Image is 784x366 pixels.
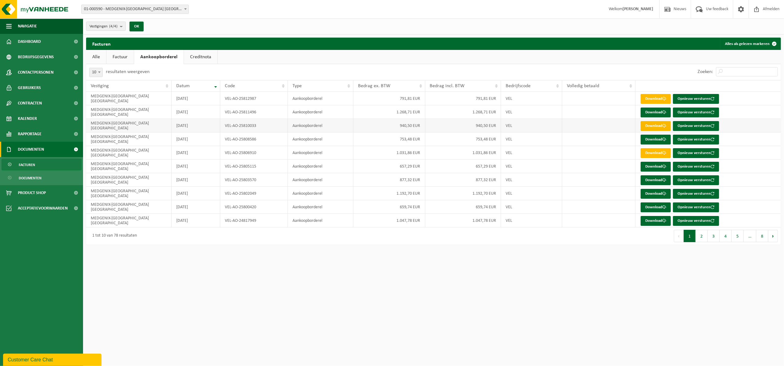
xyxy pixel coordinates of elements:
[353,214,425,227] td: 1.047,78 EUR
[641,121,671,131] a: Download
[172,173,220,187] td: [DATE]
[353,119,425,132] td: 940,50 EUR
[353,160,425,173] td: 657,29 EUR
[19,159,35,171] span: Facturen
[353,146,425,160] td: 1.031,86 EUR
[353,92,425,105] td: 791,81 EUR
[720,38,780,50] button: Alles als gelezen markeren
[641,108,671,117] a: Download
[220,146,288,160] td: VEL-AO-25806910
[732,230,744,242] button: 5
[220,105,288,119] td: VEL-AO-25811496
[172,214,220,227] td: [DATE]
[18,18,37,34] span: Navigatie
[501,105,562,119] td: VEL
[184,50,217,64] a: Creditnota
[86,173,172,187] td: MEDGENIX-[GEOGRAPHIC_DATA] [GEOGRAPHIC_DATA]
[18,96,42,111] span: Contracten
[86,200,172,214] td: MEDGENIX-[GEOGRAPHIC_DATA] [GEOGRAPHIC_DATA]
[82,5,189,14] span: 01-000590 - MEDGENIX-BENELUX NV - WEVELGEM
[641,202,671,212] a: Download
[425,132,501,146] td: 753,48 EUR
[2,172,82,184] a: Documenten
[134,50,184,64] a: Aankoopborderel
[220,200,288,214] td: VEL-AO-25800420
[501,132,562,146] td: VEL
[425,187,501,200] td: 1.192,70 EUR
[288,105,353,119] td: Aankoopborderel
[425,105,501,119] td: 1.268,71 EUR
[501,92,562,105] td: VEL
[673,175,719,185] button: Opnieuw versturen
[2,159,82,170] a: Facturen
[673,202,719,212] button: Opnieuw versturen
[501,200,562,214] td: VEL
[425,214,501,227] td: 1.047,78 EUR
[90,68,102,77] span: 10
[86,22,126,31] button: Vestigingen(4/4)
[696,230,708,242] button: 2
[288,187,353,200] td: Aankoopborderel
[744,230,756,242] span: …
[18,49,54,65] span: Bedrijfsgegevens
[91,83,109,88] span: Vestiging
[501,187,562,200] td: VEL
[220,132,288,146] td: VEL-AO-25808586
[89,230,137,242] div: 1 tot 10 van 78 resultaten
[18,34,41,49] span: Dashboard
[288,160,353,173] td: Aankoopborderel
[288,146,353,160] td: Aankoopborderel
[220,173,288,187] td: VEL-AO-25803570
[18,80,41,96] span: Gebruikers
[567,83,599,88] span: Volledig betaald
[673,216,719,226] button: Opnieuw versturen
[86,92,172,105] td: MEDGENIX-[GEOGRAPHIC_DATA] [GEOGRAPHIC_DATA]
[86,214,172,227] td: MEDGENIX-[GEOGRAPHIC_DATA] [GEOGRAPHIC_DATA]
[172,105,220,119] td: [DATE]
[501,160,562,173] td: VEL
[86,50,106,64] a: Alle
[86,132,172,146] td: MEDGENIX-[GEOGRAPHIC_DATA] [GEOGRAPHIC_DATA]
[425,173,501,187] td: 877,32 EUR
[353,200,425,214] td: 659,74 EUR
[172,187,220,200] td: [DATE]
[673,162,719,172] button: Opnieuw versturen
[501,146,562,160] td: VEL
[288,214,353,227] td: Aankoopborderel
[358,83,390,88] span: Bedrag ex. BTW
[89,68,103,77] span: 10
[18,201,68,216] span: Acceptatievoorwaarden
[501,214,562,227] td: VEL
[684,230,696,242] button: 1
[506,83,531,88] span: Bedrijfscode
[293,83,302,88] span: Type
[86,160,172,173] td: MEDGENIX-[GEOGRAPHIC_DATA] [GEOGRAPHIC_DATA]
[673,94,719,104] button: Opnieuw versturen
[129,22,144,31] button: OK
[353,105,425,119] td: 1.268,71 EUR
[19,172,42,184] span: Documenten
[86,38,117,50] h2: Facturen
[353,187,425,200] td: 1.192,70 EUR
[353,132,425,146] td: 753,48 EUR
[18,111,37,126] span: Kalender
[623,7,653,11] strong: [PERSON_NAME]
[425,146,501,160] td: 1.031,86 EUR
[756,230,768,242] button: 8
[106,50,134,64] a: Factuur
[81,5,189,14] span: 01-000590 - MEDGENIX-BENELUX NV - WEVELGEM
[430,83,465,88] span: Bedrag incl. BTW
[673,189,719,199] button: Opnieuw versturen
[109,24,117,28] count: (4/4)
[86,119,172,132] td: MEDGENIX-[GEOGRAPHIC_DATA] [GEOGRAPHIC_DATA]
[708,230,720,242] button: 3
[220,187,288,200] td: VEL-AO-25802049
[86,146,172,160] td: MEDGENIX-[GEOGRAPHIC_DATA] [GEOGRAPHIC_DATA]
[288,173,353,187] td: Aankoopborderel
[288,119,353,132] td: Aankoopborderel
[18,142,44,157] span: Documenten
[18,65,54,80] span: Contactpersonen
[90,22,117,31] span: Vestigingen
[18,126,42,142] span: Rapportage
